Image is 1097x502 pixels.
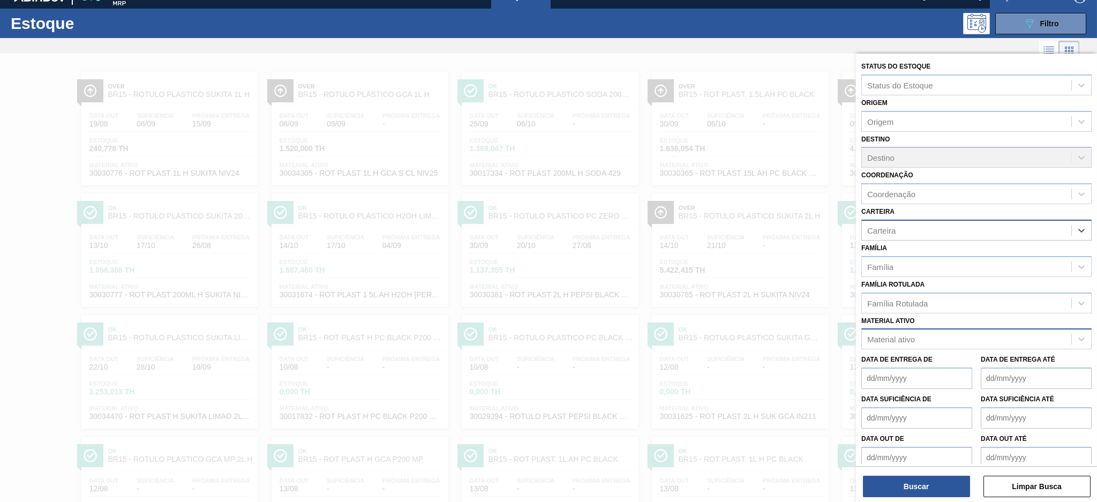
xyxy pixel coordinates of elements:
[995,13,1086,34] button: Filtro
[867,190,915,199] div: Coordenação
[867,262,893,271] div: Família
[861,281,925,288] label: Família Rotulada
[861,395,931,403] label: Data suficiência de
[981,447,1092,468] input: dd/mm/yyyy
[981,395,1054,403] label: Data suficiência até
[861,171,913,179] label: Coordenação
[981,368,1092,389] input: dd/mm/yyyy
[861,368,972,389] input: dd/mm/yyyy
[861,208,895,215] label: Carteira
[861,99,888,107] label: Origem
[861,136,890,143] label: Destino
[963,13,990,34] div: Pogramando: nenhum usuário selecionado
[867,80,933,89] div: Status do Estoque
[867,298,928,308] div: Família Rotulada
[861,447,972,468] input: dd/mm/yyyy
[981,435,1027,443] label: Data out até
[981,356,1055,363] label: Data de Entrega até
[861,435,904,443] label: Data out de
[867,117,893,126] div: Origem
[861,407,972,429] input: dd/mm/yyyy
[11,17,172,29] h1: Estoque
[867,226,896,235] div: Carteira
[861,356,933,363] label: Data de Entrega de
[981,407,1092,429] input: dd/mm/yyyy
[1059,41,1079,61] div: Visão em Cards
[1039,41,1059,61] div: Visão em Lista
[867,335,915,344] div: Material ativo
[861,244,887,252] label: Família
[861,317,915,325] label: Material ativo
[861,63,930,70] label: Status do Estoque
[1040,19,1059,28] span: Filtro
